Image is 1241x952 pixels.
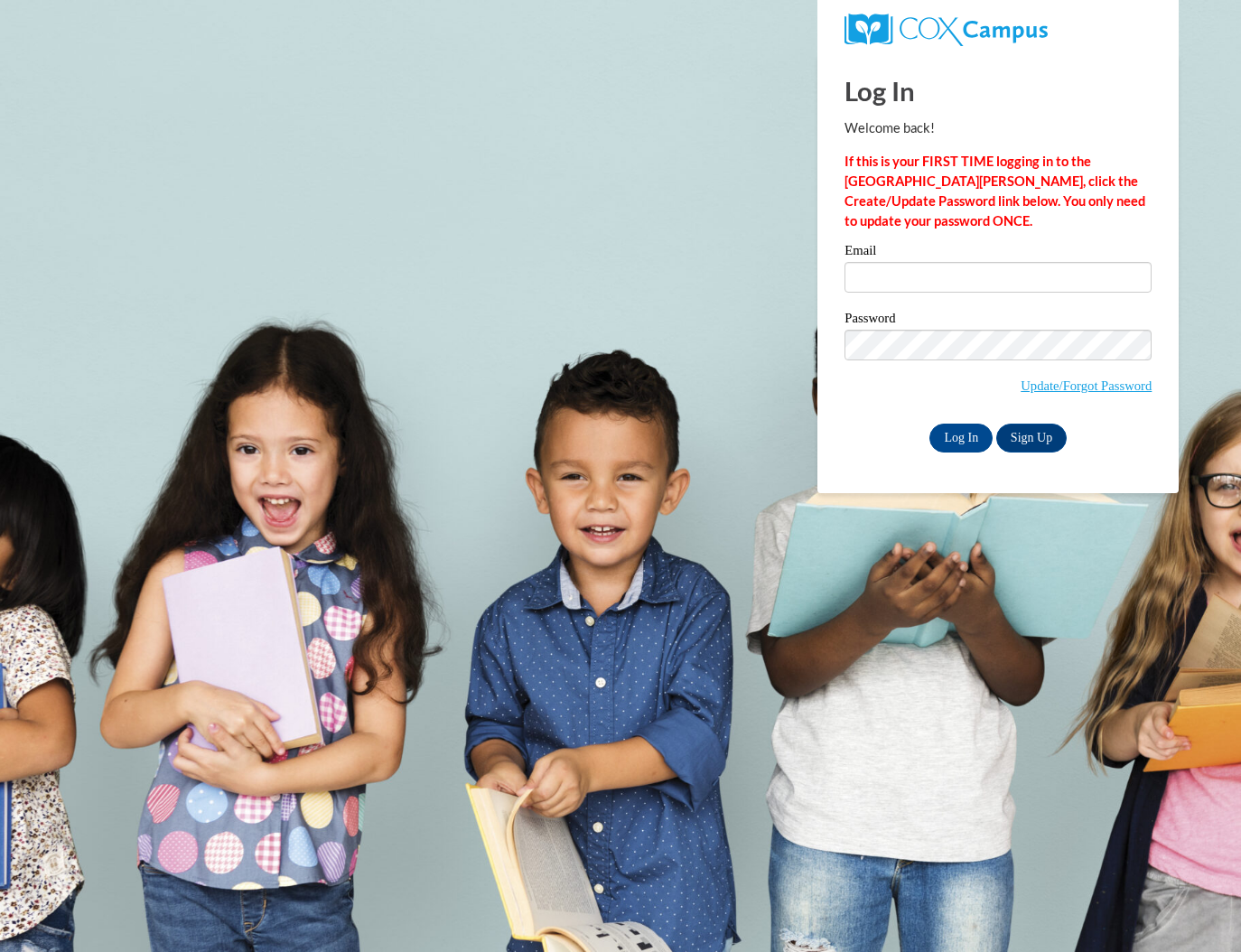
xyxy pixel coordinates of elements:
p: Welcome back! [844,118,1152,138]
input: Log In [929,424,993,453]
label: Password [844,312,1152,330]
a: Sign Up [996,424,1067,453]
h1: Log In [844,72,1152,109]
label: Email [844,244,1152,262]
a: Update/Forgot Password [1021,378,1152,393]
a: COX Campus [844,14,1152,46]
strong: If this is your FIRST TIME logging in to the [GEOGRAPHIC_DATA][PERSON_NAME], click the Create/Upd... [844,154,1145,229]
img: COX Campus [844,14,1047,46]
